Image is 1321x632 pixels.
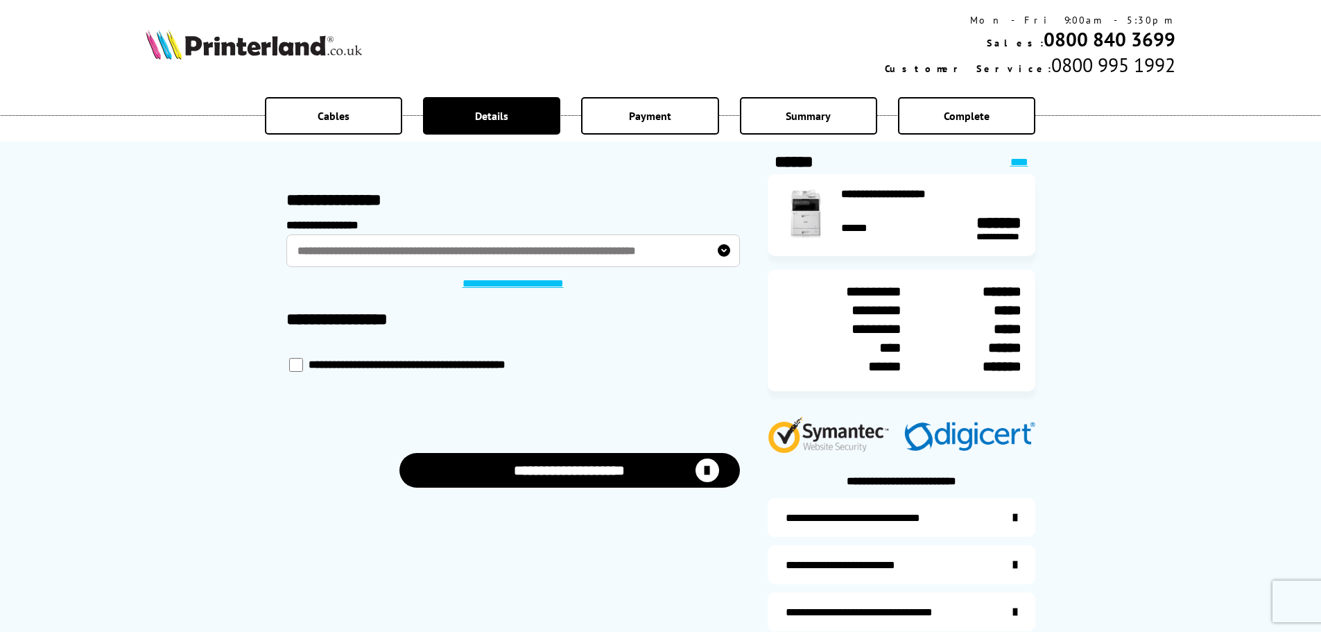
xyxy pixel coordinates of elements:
[885,62,1051,75] span: Customer Service:
[768,545,1035,584] a: items-arrive
[987,37,1044,49] span: Sales:
[786,109,831,123] span: Summary
[146,29,362,60] img: Printerland Logo
[1051,52,1175,78] span: 0800 995 1992
[1044,26,1175,52] a: 0800 840 3699
[768,498,1035,537] a: additional-ink
[885,14,1175,26] div: Mon - Fri 9:00am - 5:30pm
[475,109,508,123] span: Details
[318,109,349,123] span: Cables
[944,109,990,123] span: Complete
[629,109,671,123] span: Payment
[768,592,1035,631] a: additional-cables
